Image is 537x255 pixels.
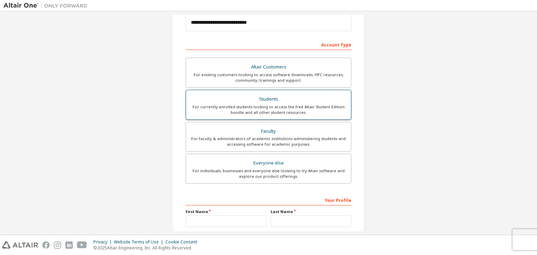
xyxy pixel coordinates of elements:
div: For existing customers looking to access software downloads, HPC resources, community, trainings ... [190,72,347,83]
img: linkedin.svg [65,241,73,249]
div: Students [190,94,347,104]
div: Cookie Consent [165,239,201,245]
div: For individuals, businesses and everyone else looking to try Altair software and explore our prod... [190,168,347,179]
div: Faculty [190,126,347,136]
div: Everyone else [190,158,347,168]
div: For currently enrolled students looking to access the free Altair Student Edition bundle and all ... [190,104,347,115]
img: youtube.svg [77,241,87,249]
img: facebook.svg [42,241,50,249]
img: altair_logo.svg [2,241,38,249]
img: Altair One [3,2,91,9]
div: Account Type [186,39,351,50]
label: First Name [186,209,266,214]
div: For faculty & administrators of academic institutions administering students and accessing softwa... [190,136,347,147]
div: Your Profile [186,194,351,205]
div: Privacy [93,239,114,245]
img: instagram.svg [54,241,61,249]
p: © 2025 Altair Engineering, Inc. All Rights Reserved. [93,245,201,251]
div: Altair Customers [190,62,347,72]
div: Website Terms of Use [114,239,165,245]
label: Last Name [271,209,351,214]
